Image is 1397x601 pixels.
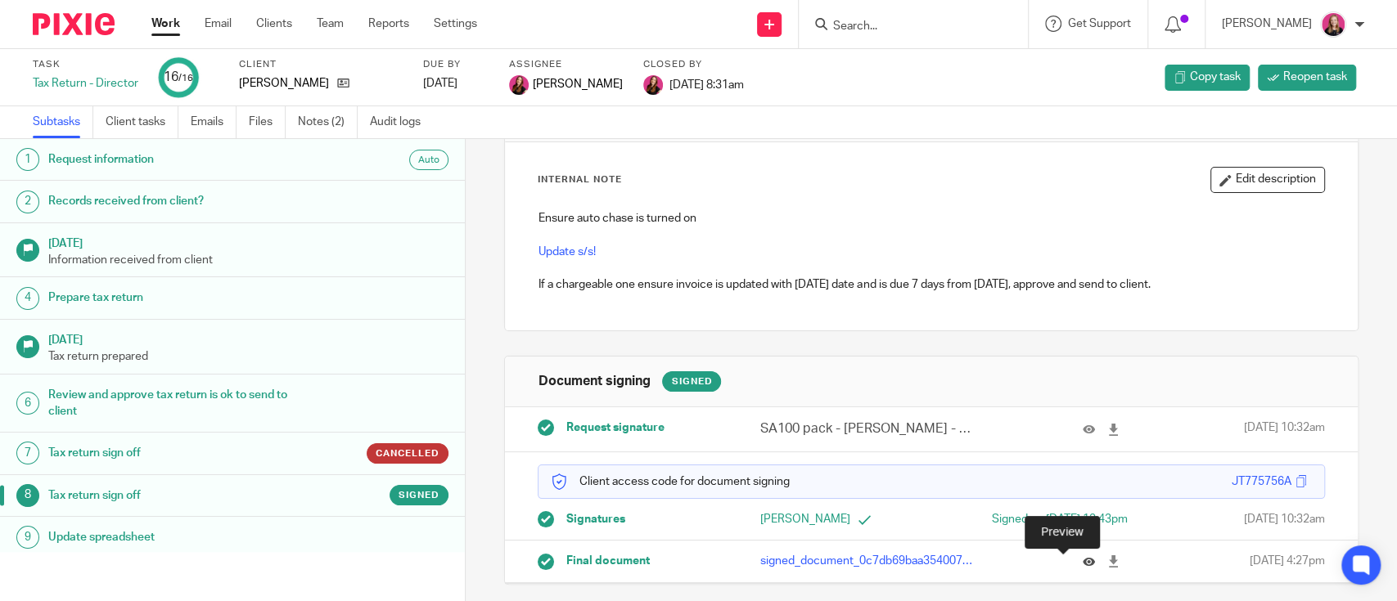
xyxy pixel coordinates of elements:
a: Notes (2) [298,106,358,138]
label: Client [239,58,403,71]
small: /16 [178,74,193,83]
div: [DATE] [423,75,489,92]
a: Copy task [1165,65,1250,91]
label: Task [33,58,138,71]
span: Request signature [566,419,665,436]
label: Closed by [643,58,744,71]
span: [PERSON_NAME] [533,76,623,92]
p: [PERSON_NAME] [1222,16,1312,32]
p: Information received from client [48,252,448,268]
div: Signed on [DATE] 12:43pm [957,511,1128,527]
p: Ensure auto chase is turned on [539,210,1323,226]
h1: Prepare tax return [48,285,315,310]
span: Get Support [1068,18,1131,29]
div: Signed [662,371,721,392]
a: Reopen task [1258,65,1356,91]
label: Due by [423,58,489,71]
span: Signatures [566,511,625,527]
p: signed_document_0c7db69baa354007b4deda5cfd1ec91c.pdf [760,553,976,569]
p: If a chargeable one ensure invoice is updated with [DATE] date and is due 7 days from [DATE], app... [539,276,1323,293]
div: Tax Return - Director [33,75,138,92]
h1: Update spreadsheet [48,525,315,549]
a: Clients [256,16,292,32]
h1: Request information [48,147,315,172]
span: Cancelled [376,446,439,460]
a: Work [151,16,180,32]
span: Reopen task [1283,69,1347,85]
div: 1 [16,148,39,171]
div: 8 [16,484,39,507]
p: Tax return prepared [48,348,448,365]
img: 21.png [643,75,663,95]
div: Auto [409,150,448,170]
span: Signed [399,488,439,502]
p: Internal Note [538,173,622,186]
p: [PERSON_NAME] [239,75,329,92]
p: Client access code for document signing [551,473,790,490]
h1: Tax return sign off [48,441,315,465]
a: Audit logs [370,106,433,138]
h1: Tax return sign off [48,483,315,508]
span: Copy task [1190,69,1241,85]
button: Edit description [1210,167,1325,193]
a: Client tasks [106,106,178,138]
div: 16 [164,68,193,87]
div: JT775756A [1232,473,1291,490]
div: 6 [16,392,39,415]
h1: [DATE] [48,231,448,252]
a: Files [249,106,286,138]
a: Email [205,16,232,32]
span: [DATE] 10:32am [1244,419,1325,438]
a: Emails [191,106,237,138]
div: 7 [16,442,39,464]
div: 9 [16,526,39,549]
div: 4 [16,287,39,310]
div: 2 [16,191,39,213]
label: Assignee [509,58,623,71]
img: Team%20headshots.png [1320,11,1346,38]
h1: Document signing [538,373,650,390]
p: [PERSON_NAME] [760,511,931,527]
span: [DATE] 10:32am [1244,511,1325,527]
a: Team [317,16,344,32]
span: [DATE] 8:31am [669,78,744,90]
p: SA100 pack - [PERSON_NAME] - 2025.pdf [760,419,976,438]
img: Pixie [33,13,115,35]
h1: Review and approve tax return is ok to send to client [48,383,315,424]
span: [DATE] 4:27pm [1250,553,1325,569]
h1: [DATE] [48,328,448,348]
a: Reports [368,16,409,32]
a: Update s/s! [539,246,596,258]
span: Final document [566,553,650,569]
h1: Records received from client? [48,189,315,213]
input: Search [831,20,979,34]
img: 21.png [509,75,529,95]
a: Settings [434,16,477,32]
a: Subtasks [33,106,93,138]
